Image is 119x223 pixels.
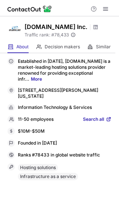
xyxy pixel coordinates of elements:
[18,128,112,135] div: $10M-$50M
[7,21,22,36] img: 3fbaa7e6ea201aab695fecd2cc746eb4
[7,4,52,13] img: ContactOut v5.3.10
[18,104,112,111] div: Information Technology & Services
[45,44,80,50] span: Decision makers
[18,173,78,180] div: Infrastructure as a service
[31,76,42,82] a: More
[25,32,69,38] span: Traffic rank: # 78,433
[25,22,87,31] h1: [DOMAIN_NAME] Inc.
[18,87,112,99] div: [STREET_ADDRESS][PERSON_NAME][US_STATE]
[18,140,112,147] div: Founded in [DATE]
[96,44,111,50] span: Similar
[83,116,112,123] a: Search all
[18,164,58,171] div: Hosting solutions
[18,152,112,159] div: Ranks #78433 in global website traffic
[18,58,112,82] p: Established in [DATE], [DOMAIN_NAME] is a market-leading hosting solutions provider renowned for ...
[83,116,104,123] span: Search all
[18,116,54,123] p: 11-50 employees
[16,44,29,50] span: About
